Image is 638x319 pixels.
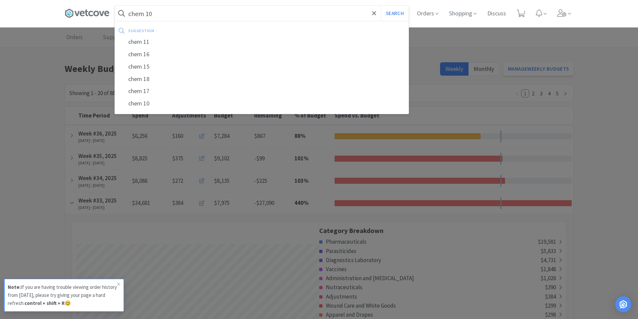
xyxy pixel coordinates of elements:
div: chem 11 [115,36,409,48]
div: chem 18 [115,73,409,85]
div: chem 10 [115,97,409,110]
div: chem 15 [115,61,409,73]
div: chem 17 [115,85,409,97]
input: Search by item, sku, manufacturer, ingredient, size... [115,6,409,21]
div: chem 16 [115,48,409,61]
div: Open Intercom Messenger [615,296,631,312]
p: If you are having trouble viewing order history from [DATE], please try giving your page a hard r... [8,283,117,307]
a: Discuss [485,11,509,17]
div: suggestion [128,25,279,36]
button: Search [381,6,409,21]
strong: Note: [8,284,21,290]
strong: control + shift + R [24,300,65,306]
